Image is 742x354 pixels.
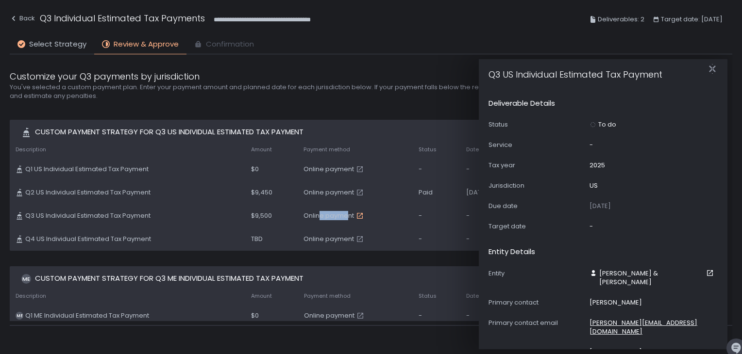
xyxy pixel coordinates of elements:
span: [DATE] [590,202,611,210]
div: - [419,211,455,220]
div: - [419,311,454,320]
div: Target date [489,222,586,231]
span: Online payment [304,188,354,197]
div: US [590,181,598,190]
span: Status [419,292,437,300]
span: Custom Payment strategy for Q3 ME Individual Estimated Tax Payment [35,273,304,284]
div: - [466,211,516,220]
div: Status [489,120,586,129]
span: Q2 US Individual Estimated Tax Payment [25,188,151,197]
div: 2025 [590,161,605,170]
span: $0 [251,311,259,320]
text: ME [17,313,23,319]
div: Service [489,141,586,149]
div: To do [590,120,616,129]
span: Payment method [304,292,351,300]
div: - [590,222,593,231]
div: - [466,235,516,243]
div: Entity [489,269,586,278]
span: Date paid [466,146,493,153]
h2: You've selected a custom payment plan. Enter your payment amount and planned date for each jurisd... [10,83,595,100]
div: - [466,311,516,320]
span: Q3 US Individual Estimated Tax Payment [25,211,151,220]
span: Amount [251,292,272,300]
span: Description [16,146,46,153]
div: [DATE] [466,188,516,197]
span: Status [419,146,437,153]
span: [PERSON_NAME] & [PERSON_NAME] [599,269,704,287]
span: Custom Payment strategy for Q3 US Individual Estimated Tax Payment [35,127,304,138]
span: Q4 US Individual Estimated Tax Payment [25,235,151,243]
span: Deliverables: 2 [598,14,644,25]
span: $0 [251,165,259,174]
div: Paid [419,188,455,197]
span: Customize your Q3 payments by jurisdiction [10,70,200,83]
span: Payment method [304,146,350,153]
h1: Q3 Individual Estimated Tax Payments [40,12,205,25]
span: Amount [251,146,272,153]
button: Back [10,12,35,28]
div: - [419,235,455,243]
span: Online payment [304,235,354,243]
div: Primary contact [489,298,586,307]
div: - [590,141,593,149]
span: Target date: [DATE] [661,14,723,25]
span: Q1 US Individual Estimated Tax Payment [25,165,149,174]
div: Tax year [489,161,586,170]
div: - [466,165,516,174]
span: TBD [251,235,263,243]
span: [PERSON_NAME][EMAIL_ADDRESS][DOMAIN_NAME] [590,319,716,336]
span: Online payment [304,211,354,220]
span: $9,500 [251,211,272,220]
span: Description [16,292,46,300]
div: Due date [489,202,586,210]
span: Online payment [304,165,354,174]
div: [PERSON_NAME] [590,298,642,307]
span: Date paid [466,292,493,300]
div: Jurisdiction [489,181,586,190]
div: - [419,165,455,174]
span: $9,450 [251,188,272,197]
span: Confirmation [206,39,254,50]
span: Online payment [304,311,354,320]
text: ME [22,275,30,282]
a: [PERSON_NAME] & [PERSON_NAME] [590,269,716,287]
span: Q1 ME Individual Estimated Tax Payment [25,311,149,320]
h2: Entity details [489,246,535,257]
div: Primary contact email [489,319,586,327]
span: Select Strategy [29,39,86,50]
span: Review & Approve [114,39,179,50]
div: Back [10,13,35,24]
